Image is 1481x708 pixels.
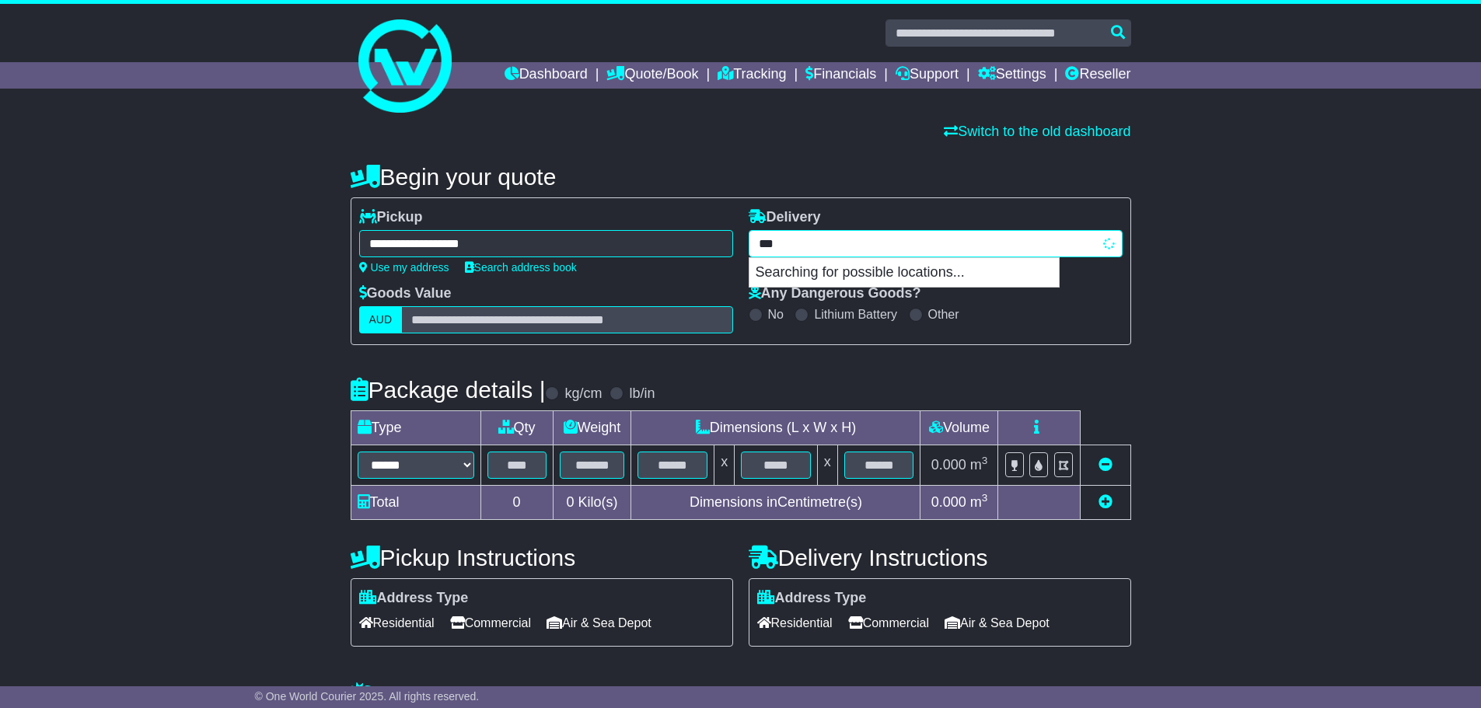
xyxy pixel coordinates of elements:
td: x [714,445,735,486]
sup: 3 [982,455,988,466]
label: Address Type [757,590,867,607]
span: 0.000 [931,457,966,473]
a: Financials [805,62,876,89]
label: Any Dangerous Goods? [749,285,921,302]
td: x [817,445,837,486]
td: Weight [553,411,631,445]
span: Residential [757,611,833,635]
span: 0 [566,494,574,510]
span: © One World Courier 2025. All rights reserved. [255,690,480,703]
label: No [768,307,784,322]
td: Qty [480,411,553,445]
td: Dimensions in Centimetre(s) [631,486,920,520]
p: Searching for possible locations... [749,258,1059,288]
a: Remove this item [1099,457,1112,473]
td: Kilo(s) [553,486,631,520]
a: Use my address [359,261,449,274]
label: Delivery [749,209,821,226]
span: Residential [359,611,435,635]
typeahead: Please provide city [749,230,1123,257]
sup: 3 [982,492,988,504]
label: AUD [359,306,403,333]
a: Dashboard [505,62,588,89]
h4: Warranty & Insurance [351,682,1131,707]
span: m [970,457,988,473]
span: 0.000 [931,494,966,510]
label: Lithium Battery [814,307,897,322]
span: Commercial [848,611,929,635]
td: Volume [920,411,998,445]
h4: Delivery Instructions [749,545,1131,570]
label: Pickup [359,209,423,226]
label: lb/in [629,385,655,403]
span: Air & Sea Depot [547,611,651,635]
td: 0 [480,486,553,520]
h4: Begin your quote [351,164,1131,190]
a: Reseller [1065,62,1130,89]
a: Support [896,62,959,89]
td: Dimensions (L x W x H) [631,411,920,445]
a: Quote/Book [606,62,698,89]
a: Switch to the old dashboard [944,124,1130,139]
label: Other [928,307,959,322]
label: kg/cm [564,385,602,403]
label: Address Type [359,590,469,607]
td: Type [351,411,480,445]
a: Search address book [465,261,577,274]
td: Total [351,486,480,520]
a: Add new item [1099,494,1112,510]
span: Commercial [450,611,531,635]
h4: Package details | [351,377,546,403]
label: Goods Value [359,285,452,302]
a: Tracking [718,62,786,89]
span: m [970,494,988,510]
span: Air & Sea Depot [945,611,1050,635]
h4: Pickup Instructions [351,545,733,570]
a: Settings [978,62,1046,89]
